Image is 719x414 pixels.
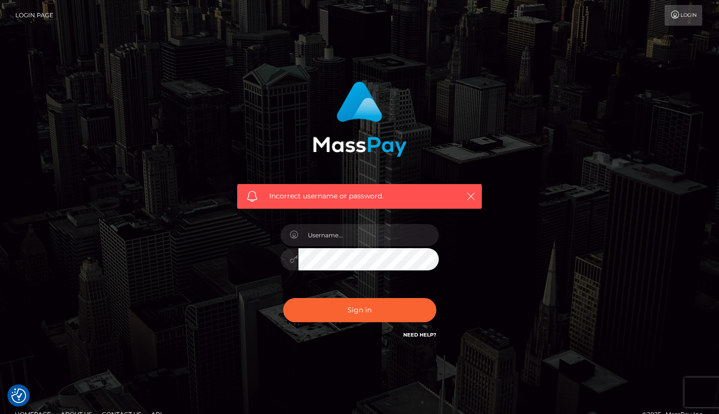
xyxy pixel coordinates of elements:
a: Login [665,5,702,26]
button: Consent Preferences [11,388,26,403]
input: Username... [298,224,439,246]
span: Incorrect username or password. [269,191,450,201]
a: Login Page [15,5,53,26]
img: MassPay Login [313,81,407,157]
button: Sign in [283,298,436,322]
img: Revisit consent button [11,388,26,403]
a: Need Help? [403,332,436,338]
